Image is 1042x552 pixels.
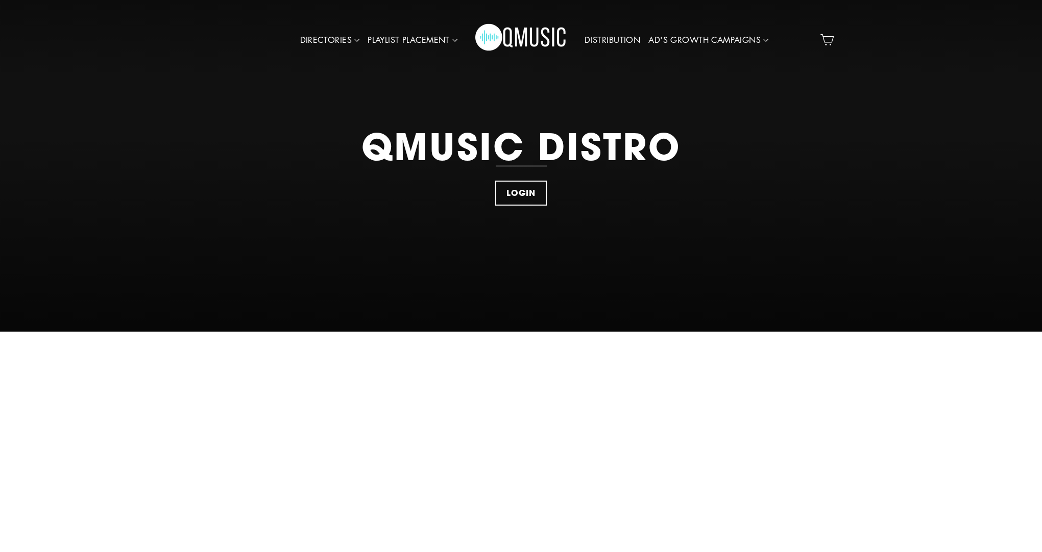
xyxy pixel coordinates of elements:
[364,29,462,52] a: PLAYLIST PLACEMENT
[495,181,547,206] a: LOGIN
[644,29,772,52] a: AD'S GROWTH CAMPAIGNS
[361,126,681,168] div: QMUSIC DISTRO
[580,29,644,52] a: DISTRIBUTION
[264,10,778,70] div: Primary
[475,17,567,63] img: Q Music Promotions
[296,29,364,52] a: DIRECTORIES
